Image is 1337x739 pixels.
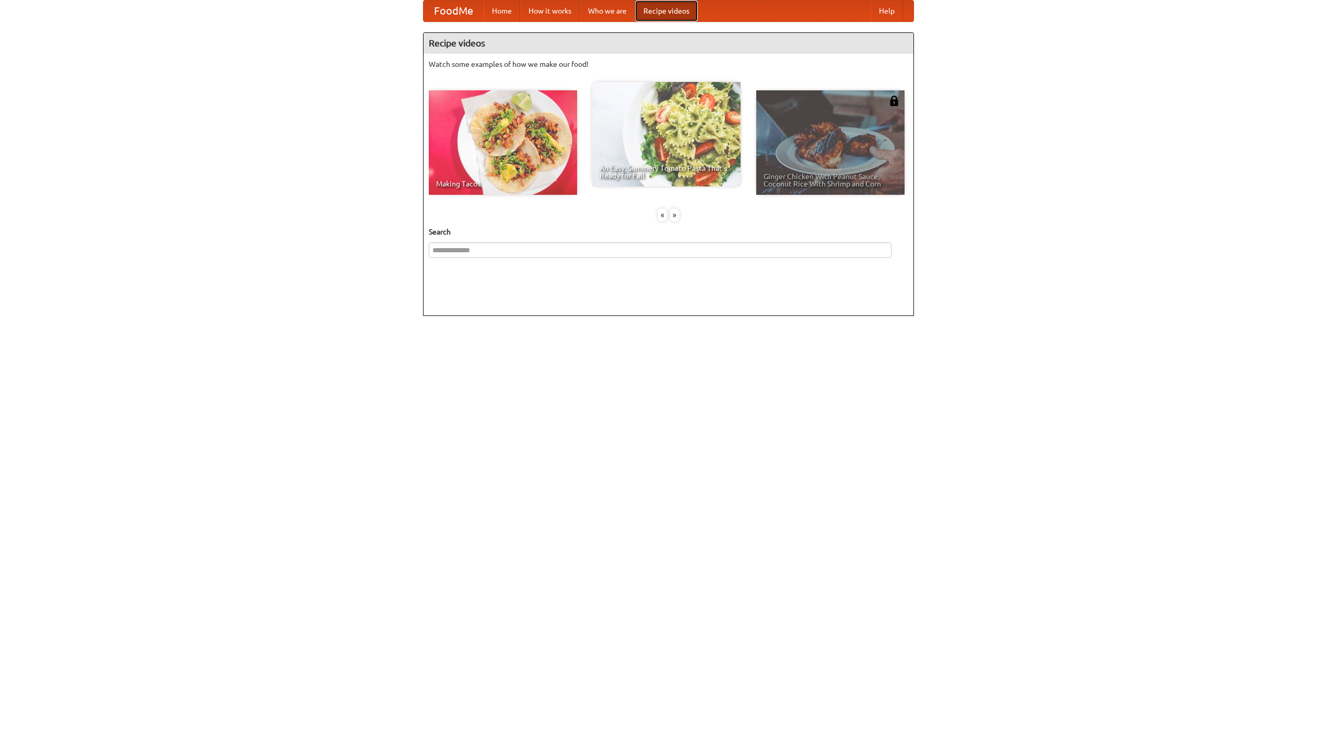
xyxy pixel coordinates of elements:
a: FoodMe [424,1,484,21]
div: » [670,208,679,221]
div: « [658,208,667,221]
a: How it works [520,1,580,21]
img: 483408.png [889,96,899,106]
h5: Search [429,227,908,237]
a: Who we are [580,1,635,21]
a: Recipe videos [635,1,698,21]
h4: Recipe videos [424,33,913,54]
a: Home [484,1,520,21]
a: An Easy, Summery Tomato Pasta That's Ready for Fall [592,82,741,186]
p: Watch some examples of how we make our food! [429,59,908,69]
span: Making Tacos [436,180,570,187]
a: Making Tacos [429,90,577,195]
span: An Easy, Summery Tomato Pasta That's Ready for Fall [600,165,733,179]
a: Help [871,1,903,21]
